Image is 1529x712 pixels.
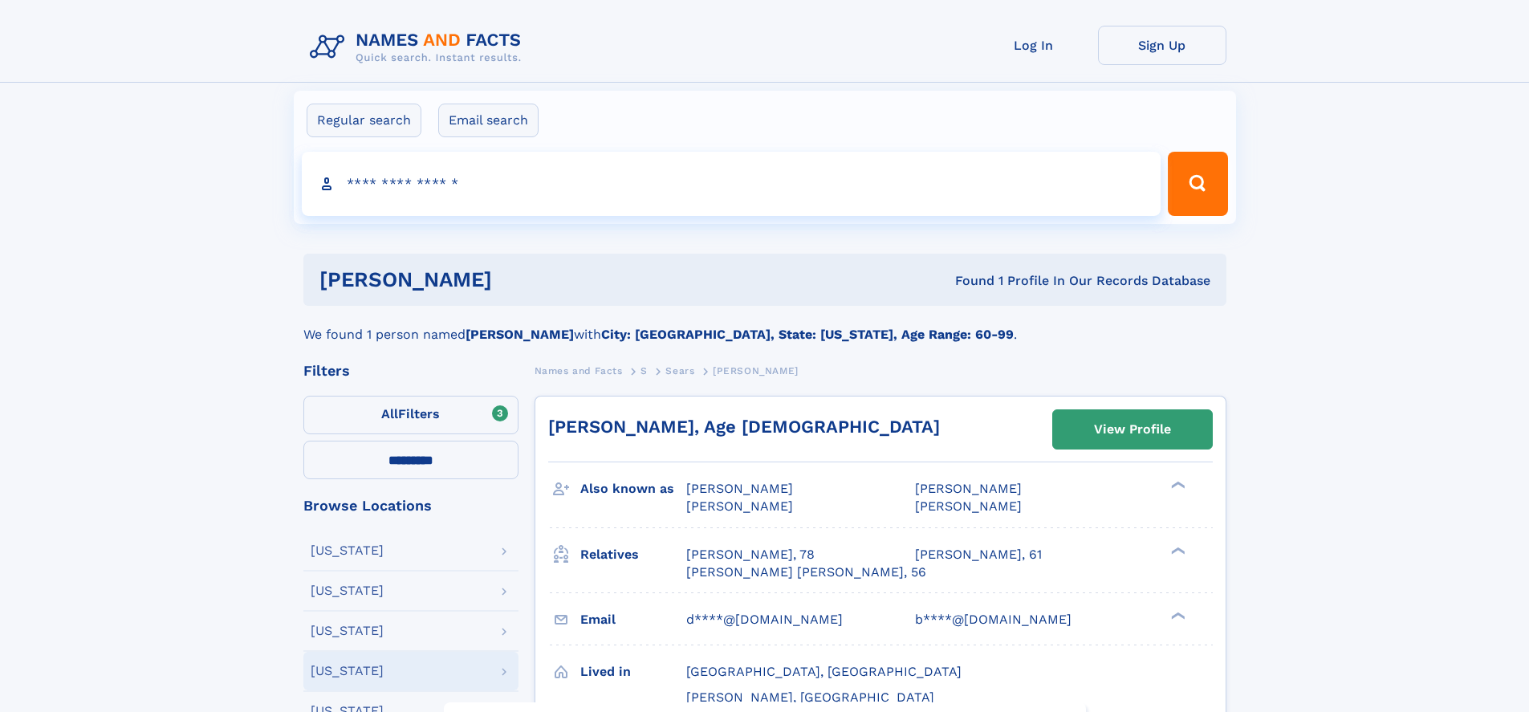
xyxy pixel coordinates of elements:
span: [PERSON_NAME] [915,481,1022,496]
h1: [PERSON_NAME] [319,270,724,290]
div: ❯ [1167,610,1186,620]
h3: Relatives [580,541,686,568]
span: All [381,406,398,421]
h3: Email [580,606,686,633]
div: We found 1 person named with . [303,306,1226,344]
div: [US_STATE] [311,665,384,677]
a: [PERSON_NAME], Age [DEMOGRAPHIC_DATA] [548,417,940,437]
a: Sign Up [1098,26,1226,65]
a: [PERSON_NAME], 78 [686,546,815,563]
label: Email search [438,104,539,137]
span: [PERSON_NAME] [713,365,799,376]
a: Names and Facts [535,360,623,380]
span: [PERSON_NAME] [915,498,1022,514]
b: City: [GEOGRAPHIC_DATA], State: [US_STATE], Age Range: 60-99 [601,327,1014,342]
div: [US_STATE] [311,544,384,557]
div: ❯ [1167,480,1186,490]
a: [PERSON_NAME], 61 [915,546,1042,563]
span: Sears [665,365,694,376]
button: Search Button [1168,152,1227,216]
a: S [640,360,648,380]
span: [PERSON_NAME] [686,498,793,514]
span: [PERSON_NAME] [686,481,793,496]
label: Regular search [307,104,421,137]
span: [GEOGRAPHIC_DATA], [GEOGRAPHIC_DATA] [686,664,962,679]
div: [US_STATE] [311,625,384,637]
label: Filters [303,396,518,434]
span: [PERSON_NAME], [GEOGRAPHIC_DATA] [686,690,934,705]
input: search input [302,152,1161,216]
h3: Lived in [580,658,686,686]
a: Sears [665,360,694,380]
a: Log In [970,26,1098,65]
a: [PERSON_NAME] [PERSON_NAME], 56 [686,563,926,581]
div: Filters [303,364,518,378]
b: [PERSON_NAME] [466,327,574,342]
h3: Also known as [580,475,686,502]
span: S [640,365,648,376]
div: Browse Locations [303,498,518,513]
img: Logo Names and Facts [303,26,535,69]
div: [US_STATE] [311,584,384,597]
div: View Profile [1094,411,1171,448]
div: ❯ [1167,545,1186,555]
a: View Profile [1053,410,1212,449]
div: Found 1 Profile In Our Records Database [723,272,1210,290]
